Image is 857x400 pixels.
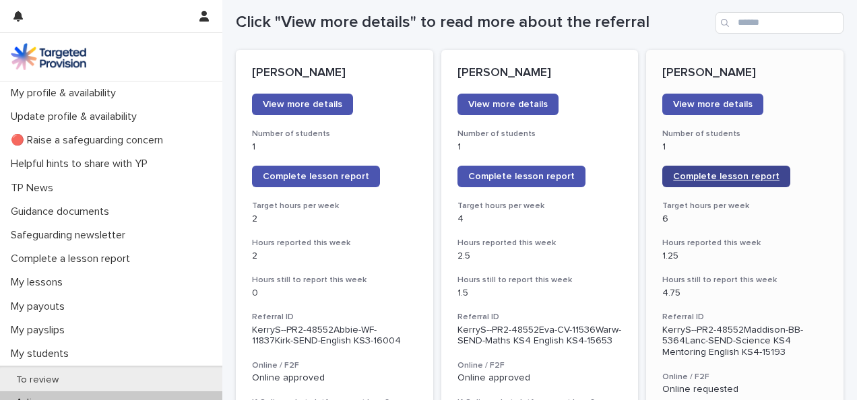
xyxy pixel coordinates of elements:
[5,276,73,289] p: My lessons
[662,129,827,139] h3: Number of students
[252,275,417,286] h3: Hours still to report this week
[468,100,548,109] span: View more details
[662,238,827,248] h3: Hours reported this week
[5,87,127,100] p: My profile & availability
[263,100,342,109] span: View more details
[252,141,417,153] p: 1
[662,275,827,286] h3: Hours still to report this week
[252,288,417,299] p: 0
[5,229,136,242] p: Safeguarding newsletter
[5,300,75,313] p: My payouts
[662,201,827,211] h3: Target hours per week
[457,201,623,211] h3: Target hours per week
[252,213,417,225] p: 2
[5,374,69,386] p: To review
[252,201,417,211] h3: Target hours per week
[252,325,417,347] p: KerryS--PR2-48552Abbie-WF-11837Kirk-SEND-English KS3-16004
[662,94,763,115] a: View more details
[457,141,623,153] p: 1
[673,172,780,181] span: Complete lesson report
[457,94,559,115] a: View more details
[662,288,827,299] p: 4.75
[11,43,86,70] img: M5nRWzHhSzIhMunXDL62
[252,129,417,139] h3: Number of students
[457,251,623,262] p: 2.5
[662,66,827,81] p: [PERSON_NAME]
[457,238,623,248] h3: Hours reported this week
[263,172,369,181] span: Complete lesson report
[662,141,827,153] p: 1
[673,100,753,109] span: View more details
[252,166,380,187] a: Complete lesson report
[252,66,417,81] p: [PERSON_NAME]
[252,251,417,262] p: 2
[457,213,623,225] p: 4
[5,134,174,147] p: 🔴 Raise a safeguarding concern
[662,213,827,225] p: 6
[662,325,827,358] p: KerryS--PR2-48552Maddison-BB-5364Lanc-SEND-Science KS4 Mentoring English KS4-15193
[662,312,827,323] h3: Referral ID
[236,13,710,32] h1: Click "View more details" to read more about the referral
[662,166,790,187] a: Complete lesson report
[457,325,623,347] p: KerryS--PR2-48552Eva-CV-11536Warw-SEND-Maths KS4 English KS4-15653
[5,110,148,123] p: Update profile & availability
[457,129,623,139] h3: Number of students
[252,94,353,115] a: View more details
[5,158,158,170] p: Helpful hints to share with YP
[468,172,575,181] span: Complete lesson report
[252,372,417,384] p: Online approved
[5,347,80,360] p: My students
[5,324,75,337] p: My payslips
[457,360,623,371] h3: Online / F2F
[662,384,827,395] p: Online requested
[5,205,120,218] p: Guidance documents
[662,251,827,262] p: 1.25
[457,275,623,286] h3: Hours still to report this week
[457,166,585,187] a: Complete lesson report
[457,66,623,81] p: [PERSON_NAME]
[252,360,417,371] h3: Online / F2F
[457,312,623,323] h3: Referral ID
[252,312,417,323] h3: Referral ID
[662,372,827,382] h3: Online / F2F
[252,238,417,248] h3: Hours reported this week
[457,372,623,384] p: Online approved
[457,288,623,299] p: 1.5
[716,12,844,34] input: Search
[5,253,141,265] p: Complete a lesson report
[5,182,64,195] p: TP News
